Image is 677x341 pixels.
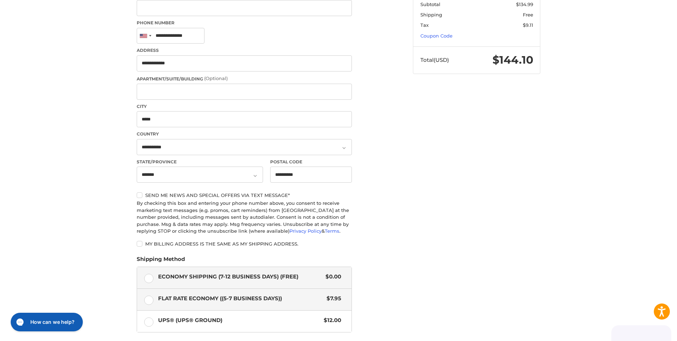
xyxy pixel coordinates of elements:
span: UPS® (UPS® Ground) [158,316,320,325]
span: Shipping [420,12,442,18]
div: By checking this box and entering your phone number above, you consent to receive marketing text ... [137,200,352,235]
span: $7.95 [323,295,341,303]
span: Subtotal [420,1,440,7]
span: $0.00 [322,273,341,281]
span: Tax [420,22,429,28]
span: Total (USD) [420,56,449,63]
div: United States: +1 [137,28,153,44]
label: Postal Code [270,159,352,165]
span: $144.10 [492,53,533,66]
legend: Shipping Method [137,255,185,267]
label: Address [137,47,352,54]
a: Coupon Code [420,33,453,39]
a: Terms [325,228,339,234]
span: $12.00 [320,316,341,325]
span: $134.99 [516,1,533,7]
span: Economy Shipping (7-12 Business Days) (Free) [158,273,322,281]
label: City [137,103,352,110]
span: $9.11 [523,22,533,28]
small: (Optional) [204,75,228,81]
span: Free [523,12,533,18]
a: Privacy Policy [289,228,322,234]
label: Phone Number [137,20,352,26]
label: Send me news and special offers via text message* [137,192,352,198]
label: Apartment/Suite/Building [137,75,352,82]
label: Country [137,131,352,137]
span: Flat Rate Economy ((5-7 Business Days)) [158,295,323,303]
label: State/Province [137,159,263,165]
iframe: Gorgias live chat messenger [7,310,85,334]
label: My billing address is the same as my shipping address. [137,241,352,247]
